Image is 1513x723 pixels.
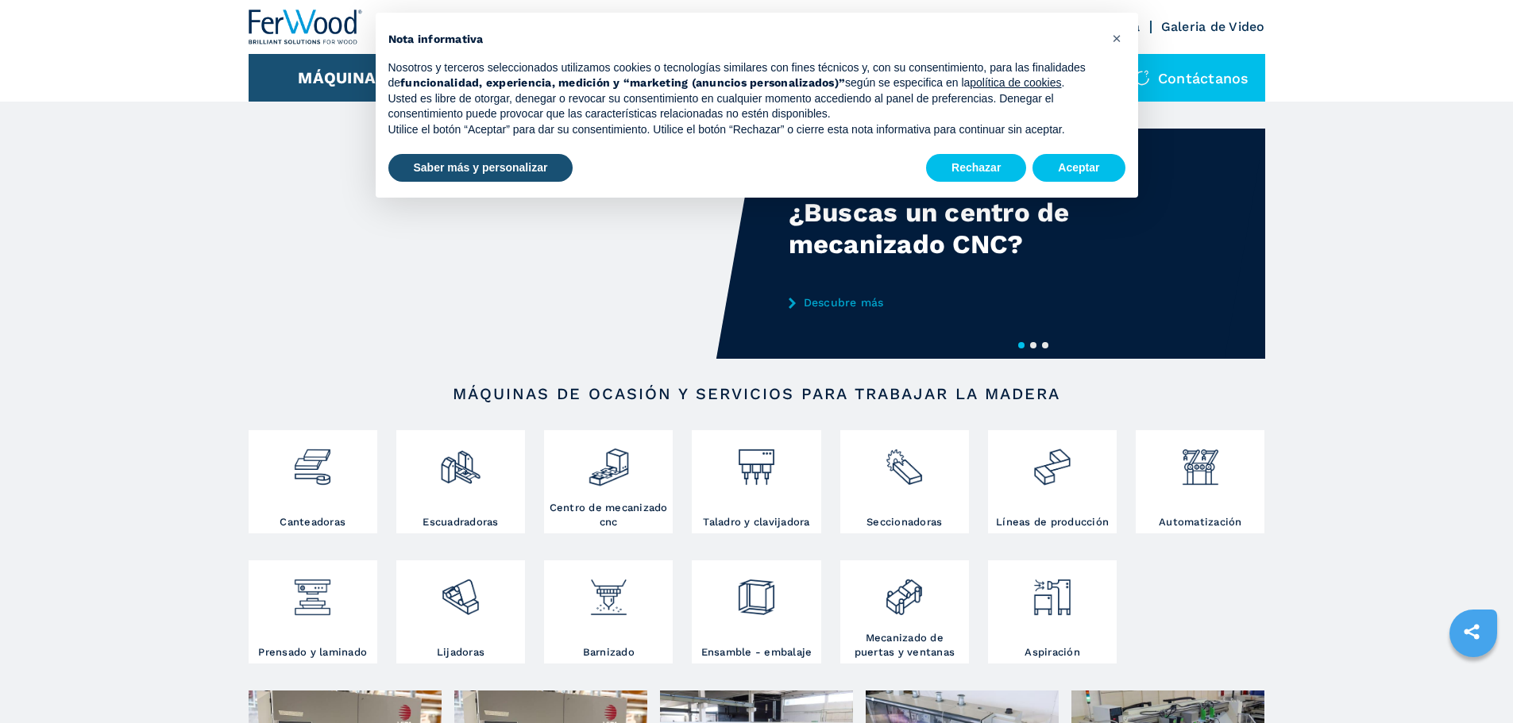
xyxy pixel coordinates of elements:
[1030,342,1036,348] button: 2
[280,515,345,529] h3: Canteadoras
[1118,54,1265,102] div: Contáctanos
[588,434,630,488] img: centro_di_lavoro_cnc_2.png
[588,564,630,618] img: verniciatura_1.png
[249,129,757,359] video: Your browser does not support the video tag.
[396,430,525,533] a: Escuadradoras
[583,645,635,660] h3: Barnizado
[388,154,573,183] button: Saber más y personalizar
[388,60,1100,91] p: Nosotros y terceros seleccionados utilizamos cookies o tecnologías similares con fines técnicos y...
[388,91,1100,122] p: Usted es libre de otorgar, denegar o revocar su consentimiento en cualquier momento accediendo al...
[1105,25,1130,51] button: Cerrar esta nota informativa
[867,515,942,529] h3: Seccionadoras
[249,430,377,533] a: Canteadoras
[1136,430,1264,533] a: Automatización
[735,434,778,488] img: foratrici_inseritrici_2.png
[249,560,377,663] a: Prensado y laminado
[735,564,778,618] img: montaggio_imballaggio_2.png
[988,430,1117,533] a: Líneas de producción
[1112,29,1121,48] span: ×
[926,154,1026,183] button: Rechazar
[439,434,481,488] img: squadratrici_2.png
[1025,645,1080,660] h3: Aspiración
[840,560,969,663] a: Mecanizado de puertas y ventanas
[1161,19,1265,34] a: Galeria de Video
[883,434,925,488] img: sezionatrici_2.png
[1445,652,1501,711] iframe: Chat
[844,631,965,660] h3: Mecanizado de puertas y ventanas
[258,645,367,660] h3: Prensado y laminado
[1031,434,1073,488] img: linee_di_produzione_2.png
[789,296,1100,309] a: Descubre más
[544,430,673,533] a: Centro de mecanizado cnc
[1179,434,1222,488] img: automazione.png
[299,384,1214,403] h2: Máquinas de ocasión y servicios para trabajar la madera
[400,76,845,89] strong: funcionalidad, experiencia, medición y “marketing (anuncios personalizados)”
[703,515,809,529] h3: Taladro y clavijadora
[423,515,498,529] h3: Escuadradoras
[439,564,481,618] img: levigatrici_2.png
[1159,515,1242,529] h3: Automatización
[1452,612,1492,652] a: sharethis
[1032,154,1125,183] button: Aceptar
[1042,342,1048,348] button: 3
[970,76,1061,89] a: política de cookies
[388,122,1100,138] p: Utilice el botón “Aceptar” para dar su consentimiento. Utilice el botón “Rechazar” o cierre esta ...
[548,501,669,529] h3: Centro de mecanizado cnc
[291,564,334,618] img: pressa-strettoia.png
[692,560,820,663] a: Ensamble - embalaje
[544,560,673,663] a: Barnizado
[298,68,386,87] button: Máquinas
[701,645,812,660] h3: Ensamble - embalaje
[883,564,925,618] img: lavorazione_porte_finestre_2.png
[1031,564,1073,618] img: aspirazione_1.png
[1018,342,1025,348] button: 1
[988,560,1117,663] a: Aspiración
[437,645,484,660] h3: Lijadoras
[840,430,969,533] a: Seccionadoras
[692,430,820,533] a: Taladro y clavijadora
[996,515,1109,529] h3: Líneas de producción
[396,560,525,663] a: Lijadoras
[291,434,334,488] img: bordatrici_1.png
[249,10,363,44] img: Ferwood
[388,32,1100,48] h2: Nota informativa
